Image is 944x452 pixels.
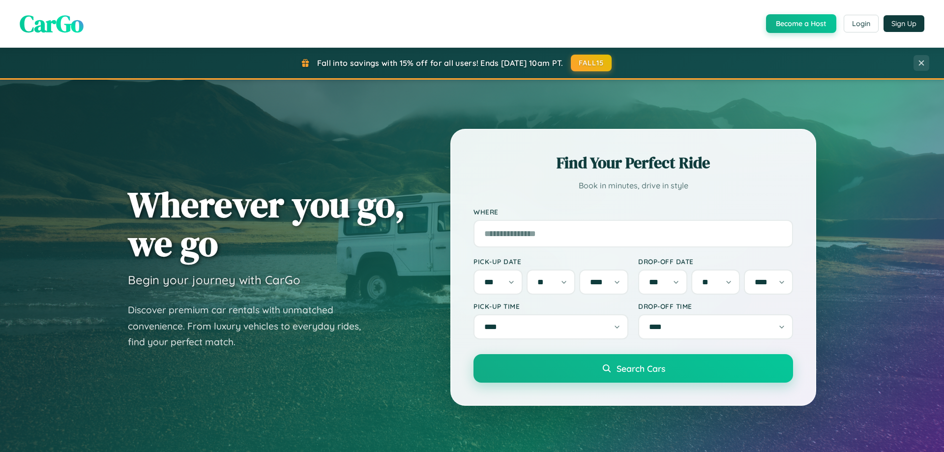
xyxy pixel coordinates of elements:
h2: Find Your Perfect Ride [473,152,793,174]
label: Pick-up Date [473,257,628,266]
span: CarGo [20,7,84,40]
button: FALL15 [571,55,612,71]
button: Sign Up [884,15,924,32]
p: Book in minutes, drive in style [473,179,793,193]
button: Login [844,15,879,32]
label: Where [473,208,793,216]
span: Fall into savings with 15% off for all users! Ends [DATE] 10am PT. [317,58,563,68]
button: Become a Host [766,14,836,33]
label: Pick-up Time [473,302,628,310]
h3: Begin your journey with CarGo [128,272,300,287]
label: Drop-off Date [638,257,793,266]
button: Search Cars [473,354,793,383]
label: Drop-off Time [638,302,793,310]
p: Discover premium car rentals with unmatched convenience. From luxury vehicles to everyday rides, ... [128,302,374,350]
h1: Wherever you go, we go [128,185,405,263]
span: Search Cars [617,363,665,374]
